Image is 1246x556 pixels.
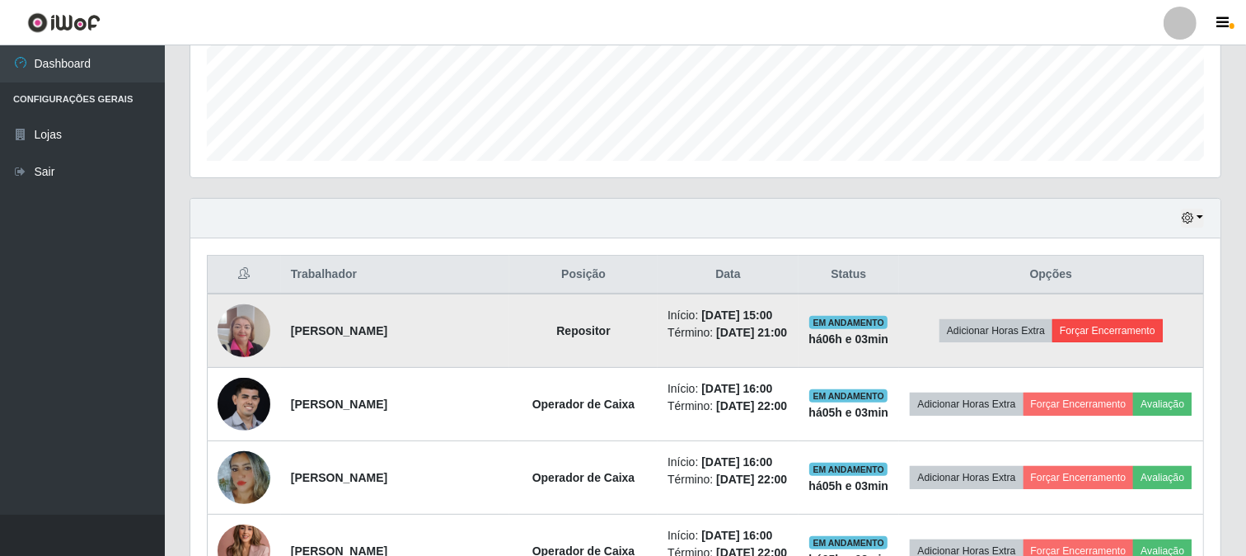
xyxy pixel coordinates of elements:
time: [DATE] 21:00 [716,326,787,339]
time: [DATE] 16:00 [701,529,772,542]
strong: há 05 h e 03 min [808,406,888,419]
button: Forçar Encerramento [1023,393,1134,416]
span: EM ANDAMENTO [809,316,888,329]
img: 1756416920857.jpeg [218,295,270,365]
strong: Operador de Caixa [532,471,635,484]
time: [DATE] 22:00 [716,473,787,486]
time: [DATE] 22:00 [716,399,787,412]
button: Avaliação [1133,393,1192,416]
span: EM ANDAMENTO [809,463,888,476]
button: Adicionar Horas Extra [910,466,1023,489]
li: Término: [667,471,789,488]
strong: [PERSON_NAME] [291,398,387,411]
li: Início: [667,380,789,398]
span: EM ANDAMENTO [809,389,888,403]
li: Término: [667,398,789,415]
li: Término: [667,324,789,342]
img: 1733079896541.jpeg [218,378,270,431]
time: [DATE] 16:00 [701,455,772,469]
strong: [PERSON_NAME] [291,324,387,337]
th: Trabalhador [281,256,509,294]
time: [DATE] 16:00 [701,382,772,395]
strong: Repositor [556,324,610,337]
strong: há 06 h e 03 min [808,332,888,346]
th: Data [658,256,799,294]
strong: [PERSON_NAME] [291,471,387,484]
li: Início: [667,307,789,324]
li: Início: [667,527,789,544]
th: Posição [509,256,658,294]
button: Adicionar Horas Extra [910,393,1023,416]
button: Avaliação [1133,466,1192,489]
span: EM ANDAMENTO [809,536,888,549]
time: [DATE] 15:00 [701,309,772,322]
li: Início: [667,454,789,471]
strong: há 05 h e 03 min [808,479,888,492]
button: Forçar Encerramento [1052,319,1163,342]
strong: Operador de Caixa [532,398,635,411]
th: Opções [899,256,1204,294]
button: Forçar Encerramento [1023,466,1134,489]
img: 1754053827019.jpeg [218,445,270,510]
th: Status [799,256,899,294]
img: CoreUI Logo [27,12,101,33]
button: Adicionar Horas Extra [939,319,1052,342]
